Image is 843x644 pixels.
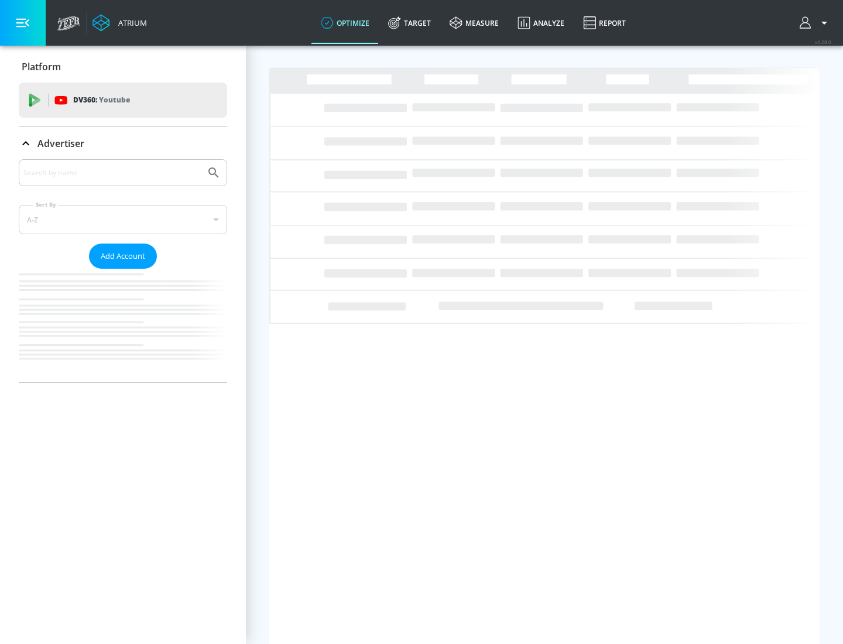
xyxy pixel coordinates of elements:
[114,18,147,28] div: Atrium
[101,249,145,263] span: Add Account
[19,159,227,382] div: Advertiser
[815,39,831,45] span: v 4.28.0
[574,2,635,44] a: Report
[19,50,227,83] div: Platform
[19,205,227,234] div: A-Z
[311,2,379,44] a: optimize
[33,201,59,208] label: Sort By
[508,2,574,44] a: Analyze
[19,269,227,382] nav: list of Advertiser
[37,137,84,150] p: Advertiser
[22,60,61,73] p: Platform
[19,83,227,118] div: DV360: Youtube
[99,94,130,106] p: Youtube
[379,2,440,44] a: Target
[19,127,227,160] div: Advertiser
[440,2,508,44] a: measure
[73,94,130,107] p: DV360:
[92,14,147,32] a: Atrium
[23,165,201,180] input: Search by name
[89,244,157,269] button: Add Account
